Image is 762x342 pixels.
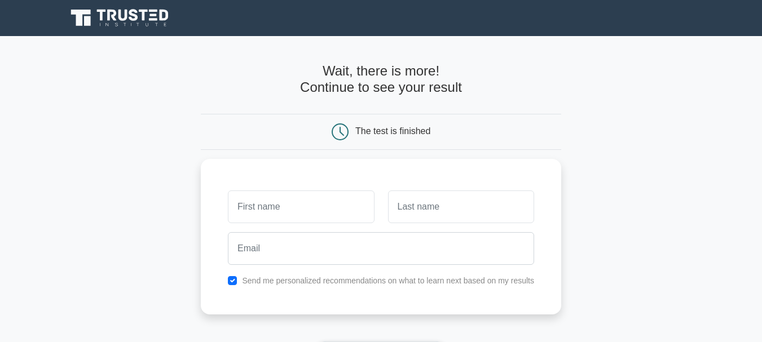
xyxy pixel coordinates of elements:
[228,232,534,265] input: Email
[242,276,534,285] label: Send me personalized recommendations on what to learn next based on my results
[201,63,561,96] h4: Wait, there is more! Continue to see your result
[228,190,374,223] input: First name
[355,126,430,136] div: The test is finished
[388,190,534,223] input: Last name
